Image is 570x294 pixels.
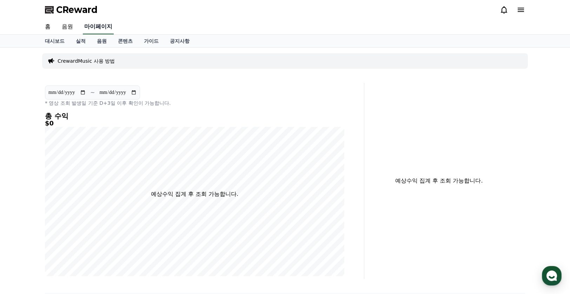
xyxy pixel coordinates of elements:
p: ~ [90,88,95,97]
a: 마이페이지 [83,20,114,34]
h4: 총 수익 [45,112,344,120]
a: 대화 [46,222,91,240]
span: 대화 [64,233,73,239]
span: CReward [56,4,98,15]
p: * 영상 조회 발생일 기준 D+3일 이후 확인이 가능합니다. [45,100,344,107]
a: 가이드 [138,35,164,47]
a: 음원 [56,20,79,34]
a: 홈 [2,222,46,240]
a: 음원 [91,35,112,47]
a: 실적 [70,35,91,47]
a: 대시보드 [39,35,70,47]
p: 예상수익 집계 후 조회 가능합니다. [151,190,238,198]
span: 홈 [22,233,26,238]
h5: $0 [45,120,344,127]
a: 설정 [91,222,135,240]
a: 공지사항 [164,35,195,47]
span: 설정 [108,233,117,238]
a: 콘텐츠 [112,35,138,47]
a: CrewardMusic 사용 방법 [58,57,115,64]
a: 홈 [39,20,56,34]
p: 예상수익 집계 후 조회 가능합니다. [370,177,509,185]
a: CReward [45,4,98,15]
